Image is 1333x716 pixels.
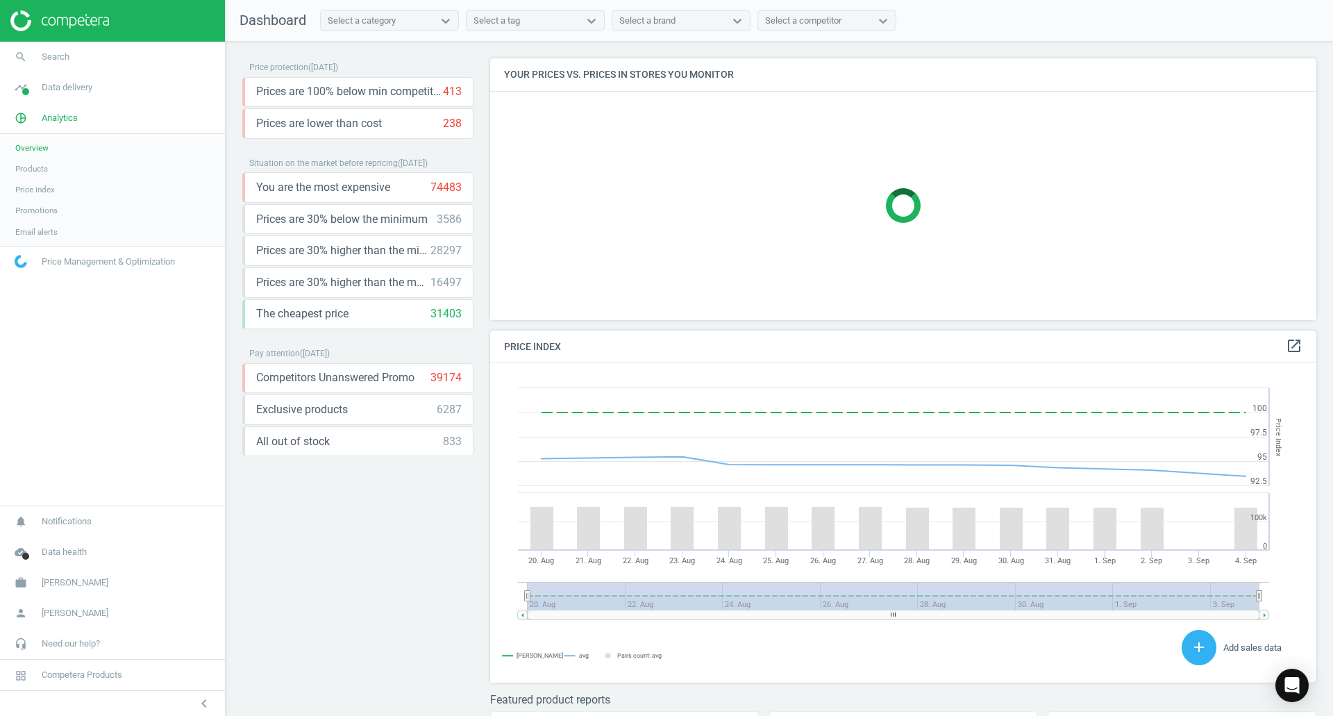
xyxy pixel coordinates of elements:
[187,694,221,713] button: chevron_left
[1223,642,1282,653] span: Add sales data
[528,556,554,565] tspan: 20. Aug
[8,539,34,565] i: cloud_done
[619,15,676,27] div: Select a brand
[904,556,930,565] tspan: 28. Aug
[951,556,977,565] tspan: 29. Aug
[765,15,841,27] div: Select a competitor
[42,515,92,528] span: Notifications
[8,631,34,657] i: headset_mic
[8,600,34,626] i: person
[42,112,78,124] span: Analytics
[15,142,49,153] span: Overview
[1250,428,1267,438] text: 97.5
[437,212,462,227] div: 3586
[308,63,338,72] span: ( [DATE] )
[716,556,742,565] tspan: 24. Aug
[249,158,398,168] span: Situation on the market before repricing
[490,331,1316,363] h4: Price Index
[1275,669,1309,702] div: Open Intercom Messenger
[1274,418,1283,456] tspan: Price Index
[517,652,563,659] tspan: [PERSON_NAME]
[256,275,430,290] span: Prices are 30% higher than the maximal
[430,180,462,195] div: 74483
[1188,556,1209,565] tspan: 3. Sep
[256,180,390,195] span: You are the most expensive
[42,81,92,94] span: Data delivery
[1182,630,1216,665] button: add
[8,569,34,596] i: work
[1094,556,1116,565] tspan: 1. Sep
[398,158,428,168] span: ( [DATE] )
[256,243,430,258] span: Prices are 30% higher than the minimum
[256,370,414,385] span: Competitors Unanswered Promo
[1257,452,1267,462] text: 95
[576,556,601,565] tspan: 21. Aug
[300,349,330,358] span: ( [DATE] )
[1191,639,1207,656] i: add
[256,434,330,449] span: All out of stock
[857,556,883,565] tspan: 27. Aug
[8,105,34,131] i: pie_chart_outlined
[443,116,462,131] div: 238
[15,226,58,238] span: Email alerts
[249,349,300,358] span: Pay attention
[1045,556,1071,565] tspan: 31. Aug
[240,12,306,28] span: Dashboard
[42,638,100,650] span: Need our help?
[1252,403,1267,413] text: 100
[623,556,648,565] tspan: 22. Aug
[256,212,428,227] span: Prices are 30% below the minimum
[617,652,662,659] tspan: Pairs count: avg
[437,402,462,417] div: 6287
[328,15,396,27] div: Select a category
[15,205,58,216] span: Promotions
[8,44,34,70] i: search
[8,508,34,535] i: notifications
[249,63,308,72] span: Price protection
[42,256,175,268] span: Price Management & Optimization
[256,306,349,322] span: The cheapest price
[579,652,589,659] tspan: avg
[998,556,1024,565] tspan: 30. Aug
[42,576,108,589] span: [PERSON_NAME]
[42,51,69,63] span: Search
[810,556,836,565] tspan: 26. Aug
[430,243,462,258] div: 28297
[1250,476,1267,486] text: 92.5
[42,546,87,558] span: Data health
[1263,542,1267,551] text: 0
[490,58,1316,91] h4: Your prices vs. prices in stores you monitor
[430,306,462,322] div: 31403
[10,10,109,31] img: ajHJNr6hYgQAAAAASUVORK5CYII=
[15,255,27,268] img: wGWNvw8QSZomAAAAABJRU5ErkJggg==
[473,15,520,27] div: Select a tag
[1286,338,1302,356] a: open_in_new
[443,84,462,99] div: 413
[196,695,212,712] i: chevron_left
[430,275,462,290] div: 16497
[430,370,462,385] div: 39174
[763,556,789,565] tspan: 25. Aug
[15,163,48,174] span: Products
[256,402,348,417] span: Exclusive products
[1250,513,1267,522] text: 100k
[1286,338,1302,354] i: open_in_new
[1141,556,1162,565] tspan: 2. Sep
[42,669,122,681] span: Competera Products
[15,184,55,195] span: Price index
[42,607,108,619] span: [PERSON_NAME]
[669,556,695,565] tspan: 23. Aug
[256,84,443,99] span: Prices are 100% below min competitor
[443,434,462,449] div: 833
[1235,556,1257,565] tspan: 4. Sep
[256,116,382,131] span: Prices are lower than cost
[8,74,34,101] i: timeline
[490,693,1316,706] h3: Featured product reports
